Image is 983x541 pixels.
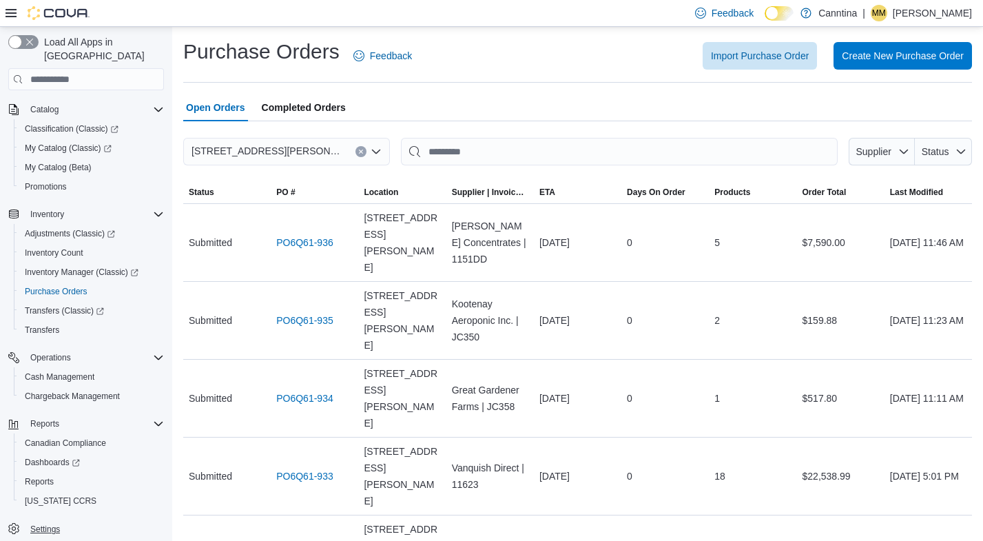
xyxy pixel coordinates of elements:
[25,143,112,154] span: My Catalog (Classic)
[19,369,164,385] span: Cash Management
[39,35,164,63] span: Load All Apps in [GEOGRAPHIC_DATA]
[370,49,412,63] span: Feedback
[25,123,118,134] span: Classification (Classic)
[183,181,271,203] button: Status
[922,146,949,157] span: Status
[703,42,817,70] button: Import Purchase Order
[276,187,295,198] span: PO #
[364,187,398,198] div: Location
[884,462,972,490] div: [DATE] 5:01 PM
[355,146,366,157] button: Clear input
[3,519,169,539] button: Settings
[276,390,333,407] a: PO6Q61-934
[19,140,164,156] span: My Catalog (Classic)
[19,454,164,471] span: Dashboards
[19,473,164,490] span: Reports
[276,468,333,484] a: PO6Q61-933
[358,181,446,203] button: Location
[28,6,90,20] img: Cova
[14,139,169,158] a: My Catalog (Classic)
[539,187,555,198] span: ETA
[186,94,245,121] span: Open Orders
[25,162,92,173] span: My Catalog (Beta)
[14,301,169,320] a: Transfers (Classic)
[714,312,720,329] span: 2
[446,376,534,420] div: Great Gardener Farms | JC358
[709,181,796,203] button: Products
[271,181,358,203] button: PO #
[348,42,417,70] a: Feedback
[627,187,685,198] span: Days On Order
[30,418,59,429] span: Reports
[14,433,169,453] button: Canadian Compliance
[14,453,169,472] a: Dashboards
[19,493,164,509] span: Washington CCRS
[621,181,709,203] button: Days On Order
[25,247,83,258] span: Inventory Count
[534,385,621,412] div: [DATE]
[25,325,59,336] span: Transfers
[19,369,100,385] a: Cash Management
[534,462,621,490] div: [DATE]
[25,305,104,316] span: Transfers (Classic)
[19,283,164,300] span: Purchase Orders
[189,390,232,407] span: Submitted
[714,234,720,251] span: 5
[25,101,64,118] button: Catalog
[19,178,72,195] a: Promotions
[452,187,528,198] span: Supplier | Invoice Number
[3,348,169,367] button: Operations
[189,312,232,329] span: Submitted
[711,49,809,63] span: Import Purchase Order
[534,229,621,256] div: [DATE]
[19,322,164,338] span: Transfers
[14,387,169,406] button: Chargeback Management
[25,416,164,432] span: Reports
[364,443,440,509] span: [STREET_ADDRESS][PERSON_NAME]
[714,468,725,484] span: 18
[842,49,964,63] span: Create New Purchase Order
[25,101,164,118] span: Catalog
[25,371,94,382] span: Cash Management
[25,391,120,402] span: Chargeback Management
[30,209,64,220] span: Inventory
[25,520,164,538] span: Settings
[25,267,138,278] span: Inventory Manager (Classic)
[714,390,720,407] span: 1
[19,225,164,242] span: Adjustments (Classic)
[189,468,232,484] span: Submitted
[189,187,214,198] span: Status
[19,225,121,242] a: Adjustments (Classic)
[862,5,865,21] p: |
[834,42,972,70] button: Create New Purchase Order
[30,104,59,115] span: Catalog
[19,303,110,319] a: Transfers (Classic)
[797,181,884,203] button: Order Total
[25,496,96,507] span: [US_STATE] CCRS
[19,121,164,137] span: Classification (Classic)
[25,181,67,192] span: Promotions
[884,229,972,256] div: [DATE] 11:46 AM
[14,243,169,263] button: Inventory Count
[893,5,972,21] p: [PERSON_NAME]
[371,146,382,157] button: Open list of options
[25,416,65,432] button: Reports
[19,493,102,509] a: [US_STATE] CCRS
[803,187,847,198] span: Order Total
[797,385,884,412] div: $517.80
[534,181,621,203] button: ETA
[14,119,169,139] a: Classification (Classic)
[30,524,60,535] span: Settings
[446,290,534,351] div: Kootenay Aeroponic Inc. | JC350
[19,245,164,261] span: Inventory Count
[192,143,342,159] span: [STREET_ADDRESS][PERSON_NAME]
[19,303,164,319] span: Transfers (Classic)
[19,388,125,405] a: Chargeback Management
[627,468,632,484] span: 0
[19,159,97,176] a: My Catalog (Beta)
[19,159,164,176] span: My Catalog (Beta)
[25,206,70,223] button: Inventory
[25,349,76,366] button: Operations
[19,435,112,451] a: Canadian Compliance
